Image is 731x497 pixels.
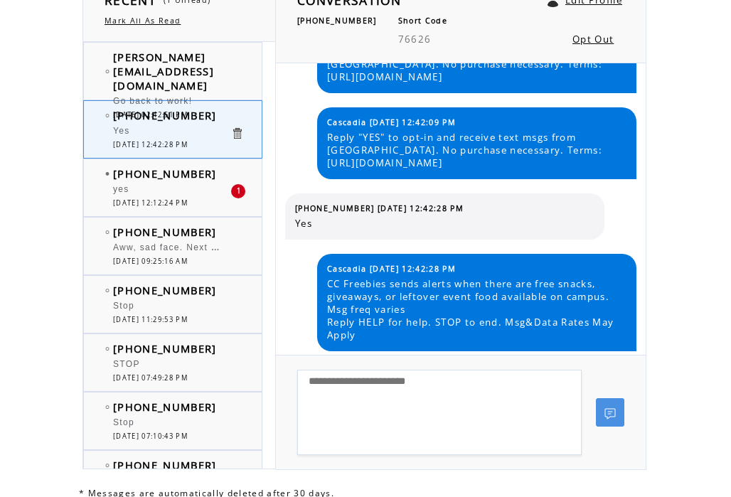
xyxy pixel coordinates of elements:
div: 1 [231,184,245,198]
span: CC Freebies sends alerts when there are free snacks, giveaways, or leftover event food available ... [327,277,626,341]
span: Stop [113,301,134,311]
img: bulletEmpty.png [105,230,110,234]
span: [PERSON_NAME] [EMAIL_ADDRESS][DOMAIN_NAME] [113,50,214,92]
span: [DATE] 07:10:43 PM [113,432,188,441]
span: Cascadia [DATE] 12:42:09 PM [327,117,456,127]
span: Yes [295,217,594,230]
span: [PHONE_NUMBER] [113,400,217,414]
span: [DATE] 07:49:28 PM [113,373,188,383]
span: [PHONE_NUMBER] [113,108,217,122]
span: [PHONE_NUMBER] [113,341,217,356]
img: bulletEmpty.png [105,347,110,351]
span: [DATE] 12:42:28 PM [113,140,188,149]
span: STOP [113,359,140,369]
span: Aww, sad face. Next time! [113,239,235,253]
span: [PHONE_NUMBER] [113,225,217,239]
span: [PHONE_NUMBER] [297,16,377,26]
a: Mark All As Read [105,16,181,26]
a: Click to delete these messgaes [230,127,244,140]
img: bulletEmpty.png [105,289,110,292]
span: Reply "YES" to opt-in and receive text msgs from [GEOGRAPHIC_DATA]. No purchase necessary. Terms:... [327,45,626,83]
span: 76626 [398,33,432,46]
span: Short Code [398,16,447,26]
span: [PHONE_NUMBER] [DATE] 12:42:28 PM [295,203,464,213]
span: [PHONE_NUMBER] [113,283,217,297]
span: Go back to work! [113,96,192,106]
a: Opt Out [572,33,614,46]
span: Stop [113,417,134,427]
span: [PHONE_NUMBER] [113,458,217,472]
span: Reply "YES" to opt-in and receive text msgs from [GEOGRAPHIC_DATA]. No purchase necessary. Terms:... [327,131,626,169]
span: Cascadia [DATE] 12:42:28 PM [327,264,456,274]
span: Yes [113,126,130,136]
span: [DATE] 09:25:16 AM [113,257,188,266]
span: [DATE] 12:12:24 PM [113,198,188,208]
span: [DATE] 11:29:53 PM [113,315,188,324]
img: bulletFull.png [105,172,110,176]
span: yes [113,184,129,194]
img: bulletEmpty.png [105,70,110,73]
img: bulletEmpty.png [105,405,110,409]
img: bulletEmpty.png [105,464,110,467]
span: [PHONE_NUMBER] [113,166,217,181]
img: bulletEmpty.png [105,114,110,117]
